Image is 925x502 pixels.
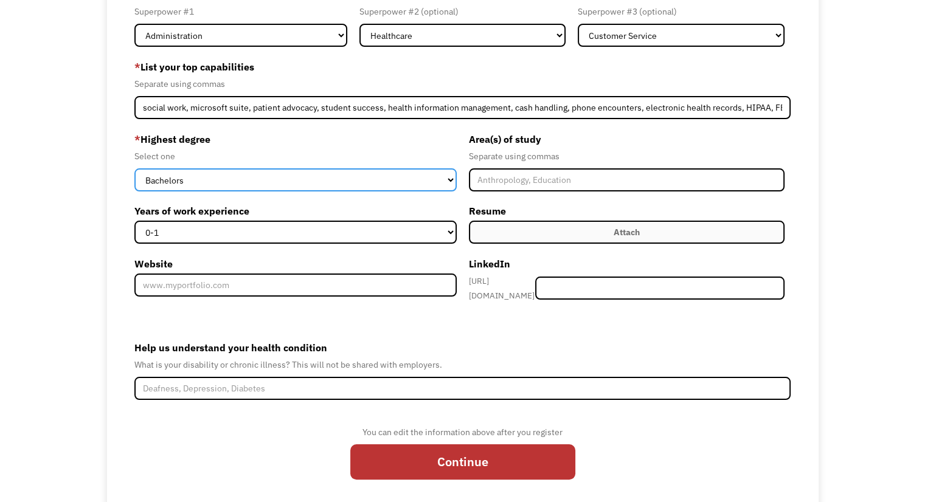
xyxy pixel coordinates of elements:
input: Videography, photography, accounting [134,96,791,119]
label: Attach [469,221,785,244]
div: Superpower #2 (optional) [359,4,566,19]
div: Attach [614,225,640,239]
div: Superpower #1 [134,4,347,19]
input: Deafness, Depression, Diabetes [134,377,791,400]
label: Website [134,254,456,273]
input: www.myportfolio.com [134,273,456,297]
label: Area(s) of study [469,129,785,149]
label: Highest degree [134,129,456,149]
label: Years of work experience [134,201,456,221]
label: List your top capabilities [134,57,791,77]
div: Separate using commas [469,149,785,163]
div: [URL][DOMAIN_NAME] [469,273,536,303]
div: Separate using commas [134,77,791,91]
input: Anthropology, Education [469,168,785,191]
label: Resume [469,201,785,221]
div: Superpower #3 (optional) [578,4,785,19]
div: What is your disability or chronic illness? This will not be shared with employers. [134,357,791,372]
label: LinkedIn [469,254,785,273]
div: Select one [134,149,456,163]
label: Help us understand your health condition [134,338,791,357]
div: You can edit the information above after you register [350,425,575,439]
input: Continue [350,444,575,479]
